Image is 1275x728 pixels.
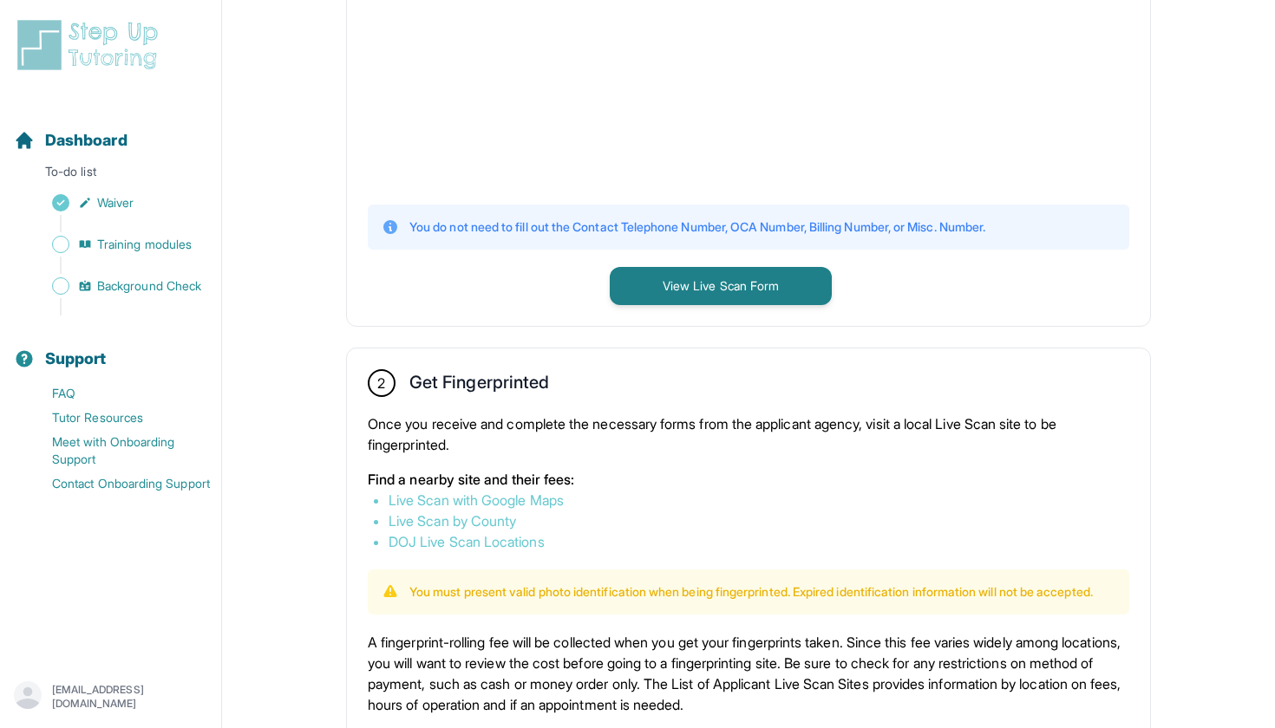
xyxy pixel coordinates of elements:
[368,413,1129,455] p: Once you receive and complete the necessary forms from the applicant agency, visit a local Live S...
[389,512,516,530] a: Live Scan by County
[7,101,214,159] button: Dashboard
[14,128,127,153] a: Dashboard
[610,276,832,294] a: View Live Scan Form
[7,163,214,187] p: To-do list
[409,372,549,400] h2: Get Fingerprinted
[14,681,207,712] button: [EMAIL_ADDRESS][DOMAIN_NAME]
[14,17,168,73] img: logo
[610,267,832,305] button: View Live Scan Form
[97,277,201,295] span: Background Check
[389,533,545,550] a: DOJ Live Scan Locations
[409,218,985,236] p: You do not need to fill out the Contact Telephone Number, OCA Number, Billing Number, or Misc. Nu...
[14,381,221,406] a: FAQ
[14,232,221,257] a: Training modules
[389,491,564,509] a: Live Scan with Google Maps
[368,632,1129,715] p: A fingerprint-rolling fee will be collected when you get your fingerprints taken. Since this fee ...
[45,128,127,153] span: Dashboard
[14,430,221,471] a: Meet with Onboarding Support
[97,236,192,253] span: Training modules
[377,373,385,393] span: 2
[45,347,107,371] span: Support
[368,469,1129,490] p: Find a nearby site and their fees:
[14,471,221,496] a: Contact Onboarding Support
[97,194,134,211] span: Waiver
[52,683,207,711] p: [EMAIL_ADDRESS][DOMAIN_NAME]
[14,274,221,298] a: Background Check
[409,583,1093,601] p: You must present valid photo identification when being fingerprinted. Expired identification info...
[14,406,221,430] a: Tutor Resources
[14,191,221,215] a: Waiver
[7,319,214,378] button: Support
